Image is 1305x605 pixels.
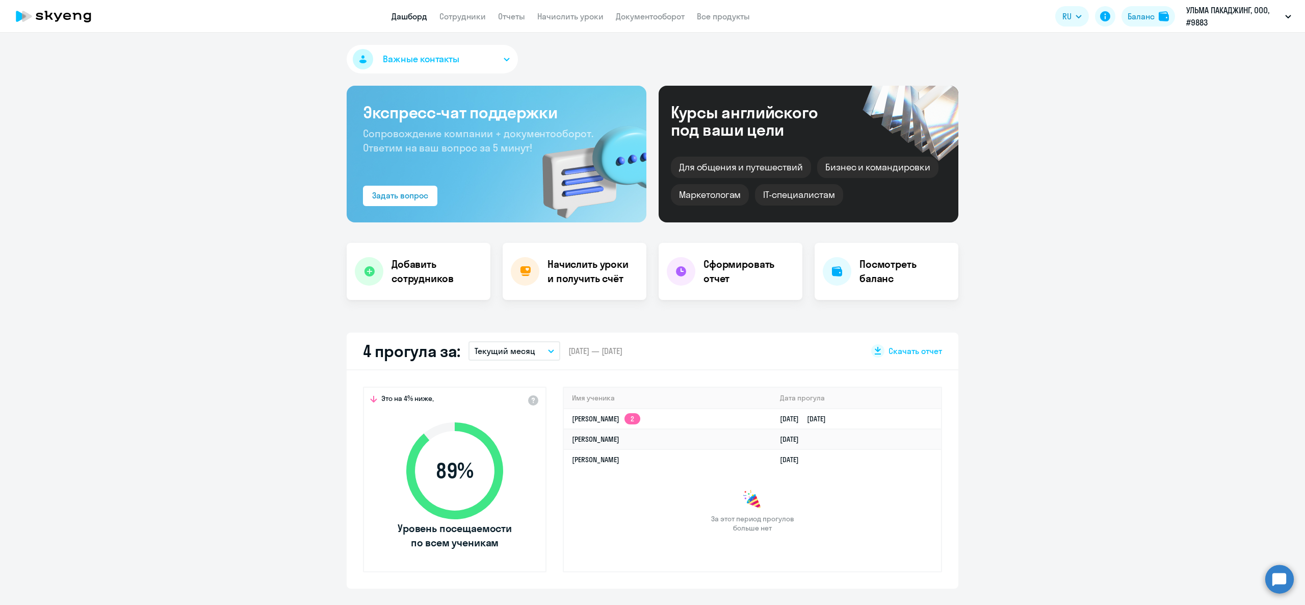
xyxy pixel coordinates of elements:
[780,435,807,444] a: [DATE]
[381,394,434,406] span: Это на 4% ниже,
[528,108,646,222] img: bg-img
[383,53,459,66] span: Важные контакты
[1062,10,1072,22] span: RU
[616,11,685,21] a: Документооборот
[372,189,428,201] div: Задать вопрос
[363,341,460,361] h2: 4 прогула за:
[564,388,772,409] th: Имя ученика
[780,455,807,464] a: [DATE]
[468,341,560,361] button: Текущий месяц
[703,257,794,286] h4: Сформировать отчет
[363,186,437,206] button: Задать вопрос
[1159,11,1169,21] img: balance
[697,11,750,21] a: Все продукты
[363,102,630,122] h3: Экспресс-чат поддержки
[568,345,622,357] span: [DATE] — [DATE]
[572,455,619,464] a: [PERSON_NAME]
[439,11,486,21] a: Сотрудники
[347,45,518,73] button: Важные контакты
[1186,4,1281,29] p: УЛЬМА ПАКАДЖИНГ, ООО, #9883
[1128,10,1155,22] div: Баланс
[780,414,834,423] a: [DATE][DATE]
[772,388,941,409] th: Дата прогула
[710,514,795,533] span: За этот период прогулов больше нет
[671,184,749,206] div: Маркетологам
[572,435,619,444] a: [PERSON_NAME]
[742,490,763,510] img: congrats
[572,414,640,423] a: [PERSON_NAME]2
[1181,4,1296,29] button: УЛЬМА ПАКАДЖИНГ, ООО, #9883
[889,345,942,357] span: Скачать отчет
[363,127,593,154] span: Сопровождение компании + документооборот. Ответим на ваш вопрос за 5 минут!
[859,257,950,286] h4: Посмотреть баланс
[391,257,482,286] h4: Добавить сотрудников
[624,413,640,424] app-skyeng-badge: 2
[537,11,604,21] a: Начислить уроки
[498,11,525,21] a: Отчеты
[671,104,845,138] div: Курсы английского под ваши цели
[475,345,535,357] p: Текущий месяц
[817,157,938,178] div: Бизнес и командировки
[547,257,636,286] h4: Начислить уроки и получить счёт
[391,11,427,21] a: Дашборд
[396,459,513,483] span: 89 %
[755,184,843,206] div: IT-специалистам
[1055,6,1089,27] button: RU
[671,157,811,178] div: Для общения и путешествий
[1121,6,1175,27] button: Балансbalance
[396,521,513,550] span: Уровень посещаемости по всем ученикам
